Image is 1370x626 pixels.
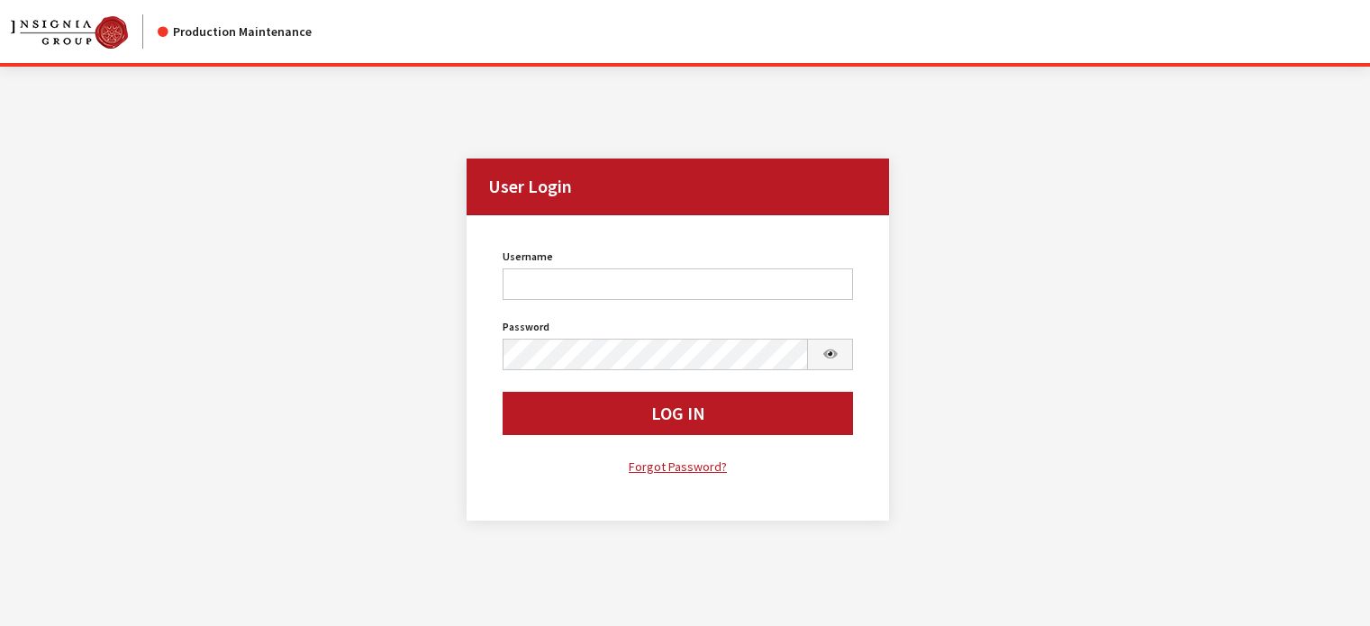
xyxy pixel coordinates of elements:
button: Log In [503,392,854,435]
a: Forgot Password? [503,457,854,477]
div: Production Maintenance [158,23,312,41]
a: Insignia Group logo [11,14,158,49]
button: Show Password [807,339,854,370]
h2: User Login [467,159,890,215]
label: Password [503,319,549,335]
img: Catalog Maintenance [11,16,128,49]
label: Username [503,249,553,265]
